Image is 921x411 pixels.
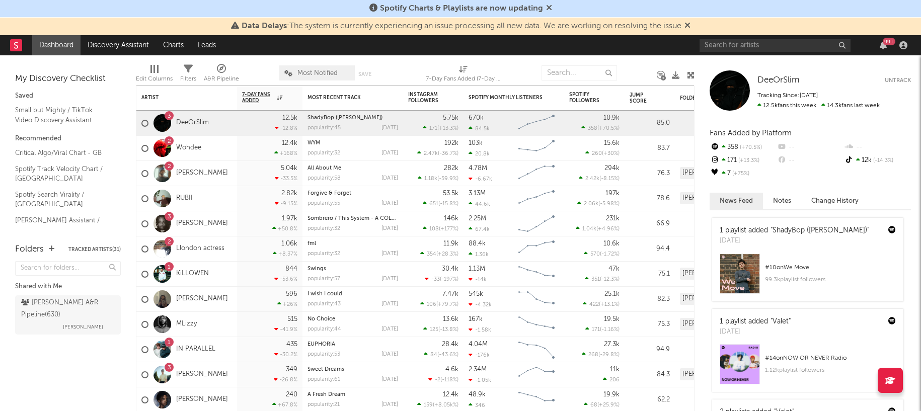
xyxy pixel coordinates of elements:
[601,252,618,257] span: -1.72 %
[308,140,398,146] div: WYM
[514,287,559,312] svg: Chart title
[176,320,197,328] a: MLizzy
[469,150,490,157] div: 20.8k
[275,175,297,182] div: -33.5 %
[712,254,903,301] a: #10onWe Move99.3kplaylist followers
[630,142,670,154] div: 83.7
[176,270,209,278] a: KiLLOWEN
[442,291,458,297] div: 7.47k
[630,344,670,356] div: 94.9
[600,201,618,207] span: -5.98 %
[275,200,297,207] div: -9.15 %
[381,377,398,382] div: [DATE]
[469,291,483,297] div: 545k
[274,276,297,282] div: -53.6 %
[469,115,484,121] div: 670k
[308,176,341,181] div: popularity: 58
[439,126,457,131] span: +13.3 %
[582,351,620,358] div: ( )
[469,377,491,383] div: -1.05k
[438,302,457,307] span: +79.7 %
[286,341,297,348] div: 435
[430,352,437,358] span: 84
[308,291,342,297] a: I wish I could
[443,391,458,398] div: 12.4k
[15,261,121,276] input: Search for folders...
[844,141,911,154] div: --
[281,165,297,172] div: 5.04k
[176,119,209,127] a: DeeOrSlim
[585,276,620,282] div: ( )
[684,22,690,30] span: Dismiss
[136,73,173,85] div: Edit Columns
[765,364,896,376] div: 1.12k playlist followers
[423,225,458,232] div: ( )
[429,201,438,207] span: 651
[180,60,196,90] div: Filters
[308,166,398,171] div: All About Me
[469,352,490,358] div: -176k
[763,193,801,209] button: Notes
[308,115,398,121] div: ShadyBop (Wesh Wesh)
[630,268,670,280] div: 75.1
[576,225,620,232] div: ( )
[777,154,843,167] div: --
[680,368,768,380] div: [PERSON_NAME] A&R Pipeline (630)
[514,211,559,236] svg: Chart title
[282,140,297,146] div: 12.4k
[277,301,297,307] div: +26 %
[469,190,486,197] div: 3.13M
[443,190,458,197] div: 53.5k
[308,316,398,322] div: No Choice
[720,225,869,236] div: 1 playlist added
[15,189,111,210] a: Spotify Search Virality / [GEOGRAPHIC_DATA]
[308,342,335,347] a: EUPHORIA
[604,140,620,146] div: 15.6k
[272,225,297,232] div: +50.8 %
[440,226,457,232] span: +177 %
[308,291,398,297] div: I wish I could
[469,301,492,308] div: -4.32k
[442,266,458,272] div: 30.4k
[469,341,488,348] div: 4.04M
[286,366,297,373] div: 349
[604,316,620,322] div: 19.5k
[141,95,217,101] div: Artist
[68,247,121,252] button: Tracked Artists(31)
[444,140,458,146] div: 192k
[441,277,457,282] span: -197 %
[242,92,274,104] span: 7-Day Fans Added
[445,366,458,373] div: 4.6k
[444,165,458,172] div: 282k
[430,327,438,333] span: 125
[469,240,486,247] div: 88.4k
[424,151,438,156] span: 2.47k
[308,367,344,372] a: Sweet Dreams
[443,115,458,121] div: 5.75k
[429,126,437,131] span: 171
[63,321,103,333] span: [PERSON_NAME]
[381,176,398,181] div: [DATE]
[844,154,911,167] div: 12k
[569,92,604,104] div: Spotify Followers
[176,194,193,203] a: RUBII
[757,93,818,99] span: Tracking Since: [DATE]
[443,240,458,247] div: 11.9k
[308,115,382,121] a: ShadyBop ([PERSON_NAME])
[608,266,620,272] div: 47k
[381,352,398,357] div: [DATE]
[381,125,398,131] div: [DATE]
[381,226,398,231] div: [DATE]
[156,35,191,55] a: Charts
[136,60,173,90] div: Edit Columns
[274,376,297,383] div: -26.8 %
[381,251,398,257] div: [DATE]
[771,318,791,325] a: "Valet"
[281,190,297,197] div: 2.82k
[582,226,596,232] span: 1.04k
[604,291,620,297] div: 25.1k
[700,39,851,52] input: Search for artists
[712,344,903,392] a: #14onNOW OR NEVER Radio1.12kplaylist followers
[308,191,398,196] div: Forgive & Forget
[180,73,196,85] div: Filters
